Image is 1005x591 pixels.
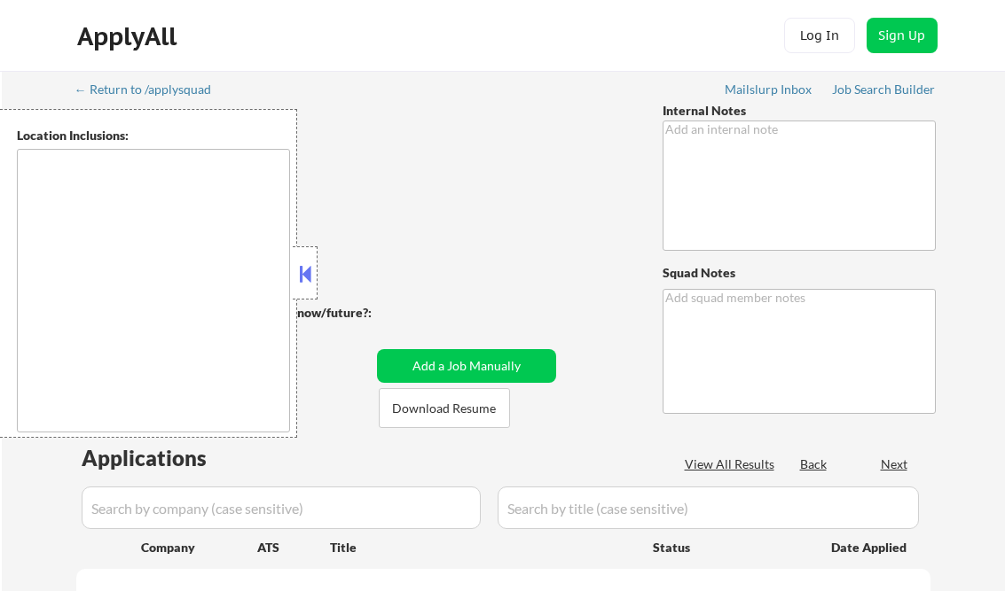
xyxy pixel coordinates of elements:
div: Location Inclusions: [17,127,290,144]
div: ApplyAll [77,21,182,51]
input: Search by title (case sensitive) [498,486,919,529]
button: Add a Job Manually [377,349,556,383]
div: Next [881,455,909,473]
div: Applications [82,447,257,469]
button: Sign Up [867,18,938,53]
div: Company [141,539,257,556]
div: Internal Notes [663,102,936,120]
div: Status [653,531,805,563]
div: Title [330,539,636,556]
div: Squad Notes [663,264,936,282]
a: ← Return to /applysquad [75,82,228,100]
button: Download Resume [379,388,510,428]
div: Back [800,455,828,473]
div: Mailslurp Inbox [725,83,813,96]
button: Log In [784,18,855,53]
div: Job Search Builder [832,83,936,96]
div: Date Applied [831,539,909,556]
div: ATS [257,539,330,556]
div: View All Results [685,455,780,473]
div: ← Return to /applysquad [75,83,228,96]
input: Search by company (case sensitive) [82,486,481,529]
